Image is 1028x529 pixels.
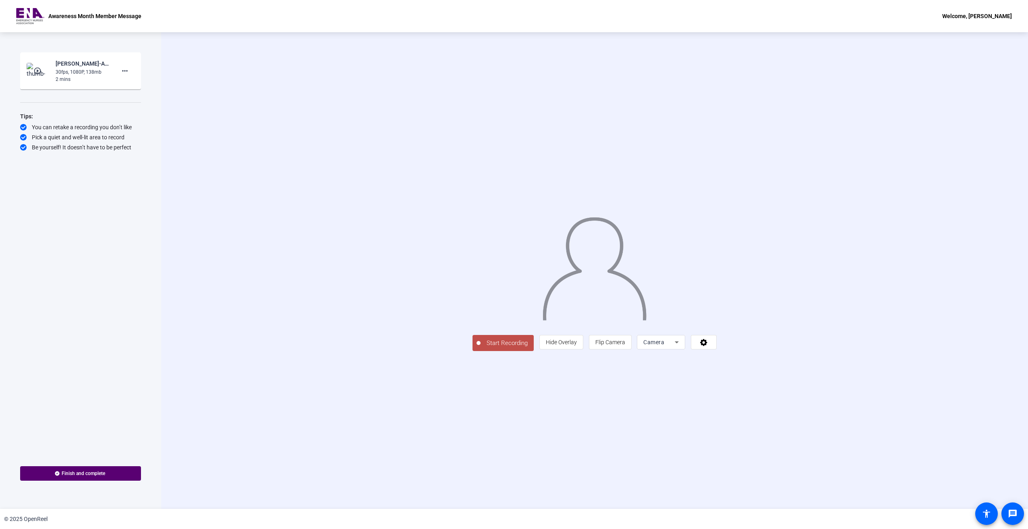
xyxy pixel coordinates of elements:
button: Finish and complete [20,466,141,481]
mat-icon: accessibility [982,509,991,519]
div: 2 mins [56,76,110,83]
div: [PERSON_NAME]-Awareness Month Member Message-Awareness Month Member Message-1759845215523-webcam [56,59,110,68]
mat-icon: play_circle_outline [33,67,43,75]
button: Flip Camera [589,335,632,349]
span: Camera [643,339,664,345]
div: 30fps, 1080P, 138mb [56,68,110,76]
img: OpenReel logo [16,8,44,24]
div: © 2025 OpenReel [4,515,48,523]
button: Hide Overlay [539,335,583,349]
mat-icon: message [1008,509,1018,519]
div: Pick a quiet and well-lit area to record [20,133,141,141]
div: Be yourself! It doesn’t have to be perfect [20,143,141,151]
div: You can retake a recording you don’t like [20,123,141,131]
p: Awareness Month Member Message [48,11,141,21]
mat-icon: more_horiz [120,66,130,76]
span: Finish and complete [62,470,105,477]
div: Tips: [20,112,141,121]
button: Start Recording [473,335,534,351]
span: Hide Overlay [546,339,577,345]
span: Start Recording [481,339,534,348]
span: Flip Camera [595,339,625,345]
div: Welcome, [PERSON_NAME] [942,11,1012,21]
img: overlay [542,211,647,320]
img: thumb-nail [27,63,50,79]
